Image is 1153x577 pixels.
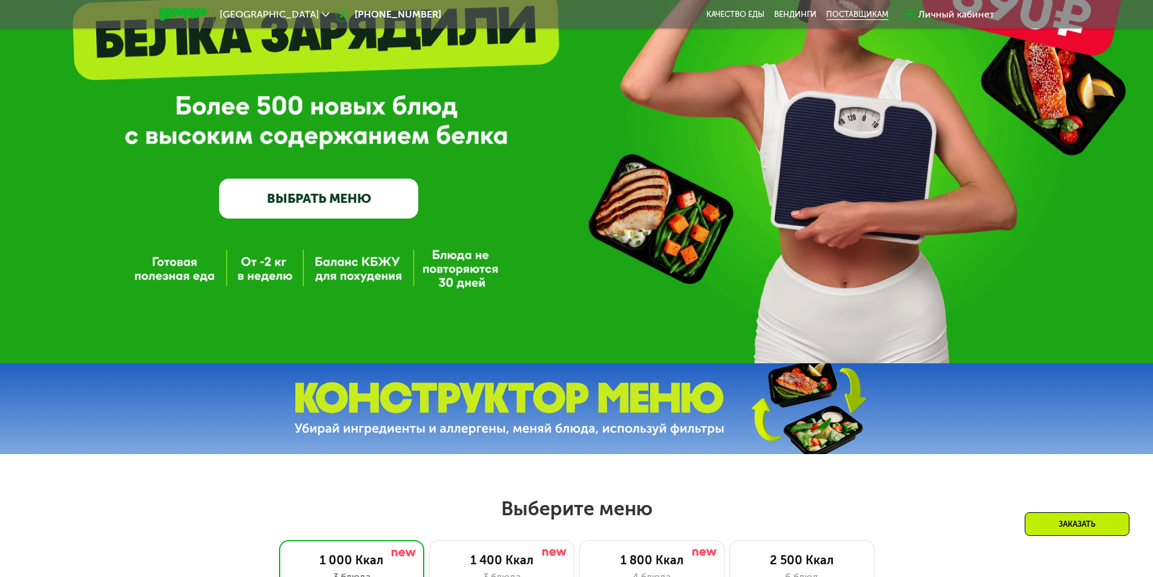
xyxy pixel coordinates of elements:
h2: Выберите меню [39,496,1114,521]
div: 2 500 Ккал [742,553,862,567]
span: [GEOGRAPHIC_DATA] [220,10,319,19]
a: Вендинги [774,10,816,19]
a: ВЫБРАТЬ МЕНЮ [219,179,418,219]
div: 1 400 Ккал [442,553,562,567]
a: [PHONE_NUMBER] [335,7,441,22]
div: 1 000 Ккал [292,553,412,567]
div: Личный кабинет [918,7,994,22]
div: 1 800 Ккал [592,553,712,567]
div: поставщикам [826,10,889,19]
div: Заказать [1025,512,1129,536]
a: Качество еды [706,10,764,19]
